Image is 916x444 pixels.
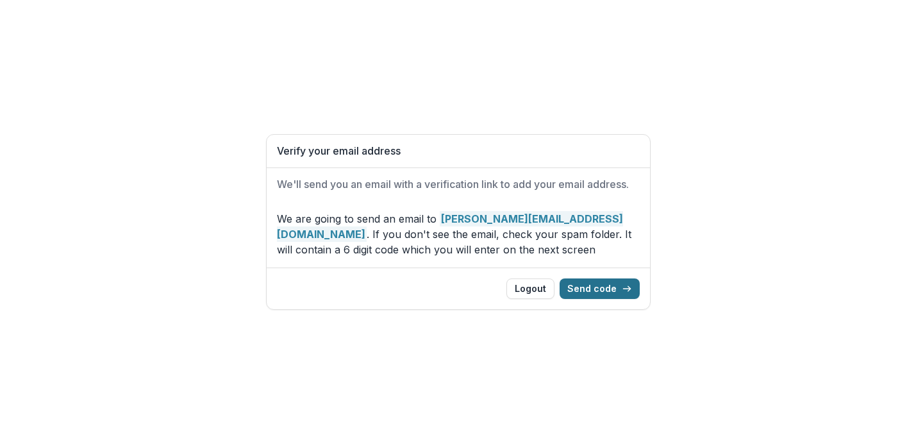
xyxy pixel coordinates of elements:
[506,278,554,299] button: Logout
[277,178,640,191] h2: We'll send you an email with a verification link to add your email address.
[277,145,640,157] h1: Verify your email address
[277,211,640,257] p: We are going to send an email to . If you don't see the email, check your spam folder. It will co...
[277,211,623,242] strong: [PERSON_NAME][EMAIL_ADDRESS][DOMAIN_NAME]
[560,278,640,299] button: Send code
